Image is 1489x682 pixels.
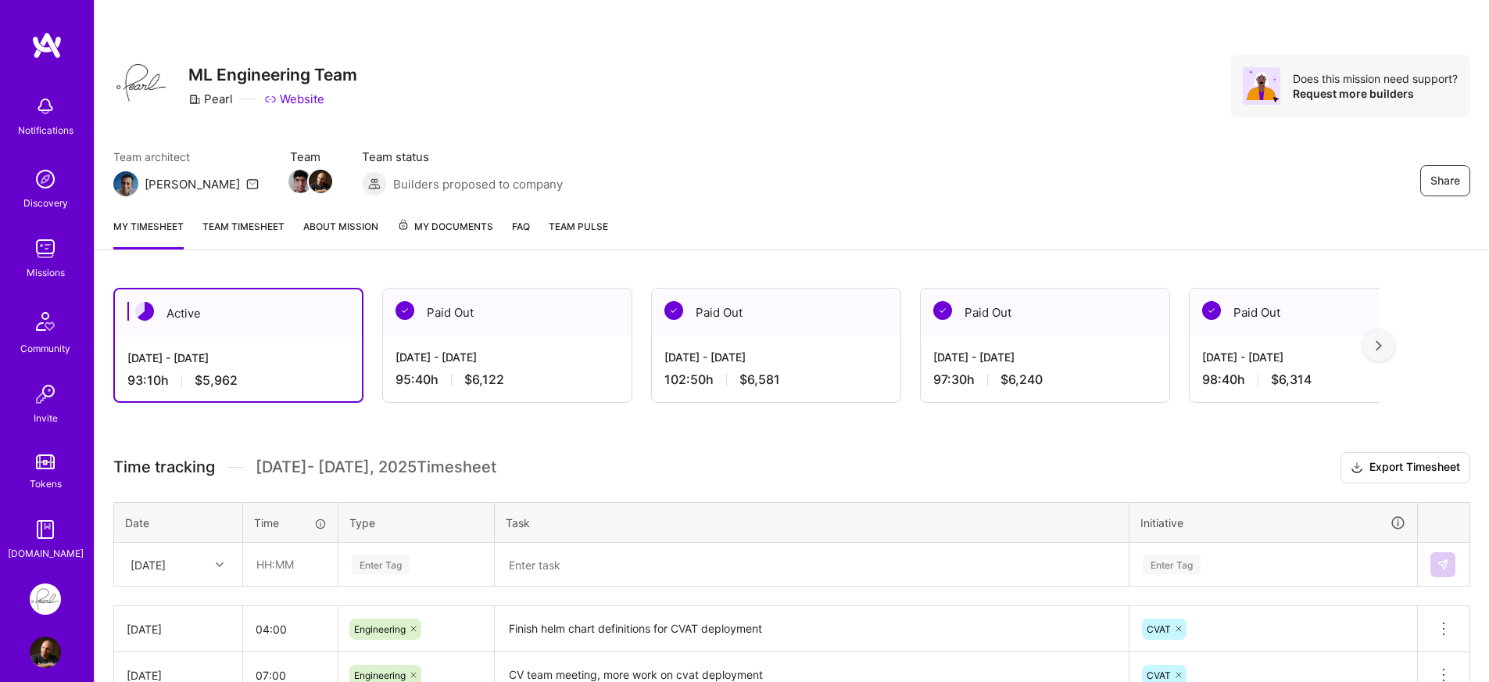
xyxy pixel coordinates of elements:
div: 95:40 h [396,372,619,388]
div: Paid Out [921,289,1169,336]
input: HH:MM [244,544,337,585]
div: Paid Out [383,289,632,336]
div: 98:40 h [1202,372,1426,388]
img: Team Architect [113,171,138,196]
div: Tokens [30,476,62,492]
img: Builders proposed to company [362,171,387,196]
div: [DATE] - [DATE] [396,349,619,365]
span: Engineering [354,623,406,635]
div: Enter Tag [1143,552,1201,576]
div: [DATE] [131,556,166,573]
img: Pearl: ML Engineering Team [30,583,61,615]
img: guide book [30,514,61,545]
i: icon Chevron [216,561,224,569]
img: Paid Out [1202,301,1221,320]
a: User Avatar [26,637,65,668]
span: Builders proposed to company [393,176,563,192]
div: Discovery [23,195,68,211]
span: CVAT [1147,669,1171,681]
textarea: Finish helm chart definitions for CVAT deployment [496,608,1127,651]
div: [DATE] [127,621,230,637]
span: Engineering [354,669,406,681]
span: Time tracking [113,458,215,477]
img: User Avatar [30,637,61,668]
img: Paid Out [664,301,683,320]
img: discovery [30,163,61,195]
div: Invite [34,410,58,426]
h3: ML Engineering Team [188,65,357,84]
span: $6,581 [739,372,780,388]
button: Export Timesheet [1340,452,1470,483]
div: [PERSON_NAME] [145,176,240,192]
div: Does this mission need support? [1293,71,1458,86]
a: Team timesheet [202,218,285,249]
a: Team Pulse [549,218,608,249]
a: About Mission [303,218,378,249]
img: Paid Out [933,301,952,320]
div: [DATE] - [DATE] [933,349,1157,365]
div: 93:10 h [127,372,349,389]
img: Company Logo [113,55,170,111]
div: Paid Out [1190,289,1438,336]
span: $6,240 [1000,372,1043,388]
span: My Documents [397,218,493,235]
img: Active [135,302,154,321]
img: Paid Out [396,301,414,320]
a: FAQ [512,218,530,249]
div: Request more builders [1293,86,1458,101]
img: teamwork [30,233,61,264]
img: Invite [30,379,61,410]
img: Team Member Avatar [288,170,312,193]
img: tokens [36,454,55,469]
div: Enter Tag [352,552,410,576]
div: Community [20,340,70,357]
span: [DATE] - [DATE] , 2025 Timesheet [256,458,496,477]
span: $6,122 [464,372,504,388]
i: icon Mail [246,178,259,190]
th: Date [114,502,243,543]
th: Task [495,502,1129,543]
div: Time [254,515,327,531]
a: Team Member Avatar [310,168,331,195]
div: 97:30 h [933,372,1157,388]
span: $5,962 [195,372,238,389]
img: right [1376,340,1382,351]
img: logo [31,31,63,59]
div: [DOMAIN_NAME] [8,545,84,562]
img: Avatar [1243,67,1280,105]
div: 102:50 h [664,372,888,388]
a: Pearl: ML Engineering Team [26,583,65,615]
input: HH:MM [243,608,338,650]
div: Pearl [188,91,233,107]
a: My Documents [397,218,493,249]
button: Share [1420,165,1470,196]
img: Team Member Avatar [309,170,332,193]
div: Missions [27,264,65,281]
a: Website [264,91,324,107]
a: Team Member Avatar [290,168,310,195]
span: CVAT [1147,623,1171,635]
span: $6,314 [1271,372,1312,388]
i: icon CompanyGray [188,93,201,106]
span: Share [1430,173,1460,188]
div: Paid Out [652,289,900,336]
div: [DATE] - [DATE] [127,350,349,366]
img: bell [30,91,61,122]
span: Team architect [113,149,259,165]
span: Team status [362,149,563,165]
img: Submit [1437,558,1449,571]
span: Team [290,149,331,165]
i: icon Download [1351,460,1363,476]
th: Type [338,502,495,543]
span: Team Pulse [549,221,608,232]
a: My timesheet [113,218,184,249]
div: Active [115,289,362,337]
div: [DATE] - [DATE] [664,349,888,365]
div: Initiative [1140,514,1406,532]
div: [DATE] - [DATE] [1202,349,1426,365]
div: Notifications [18,122,73,138]
img: Community [27,303,64,340]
